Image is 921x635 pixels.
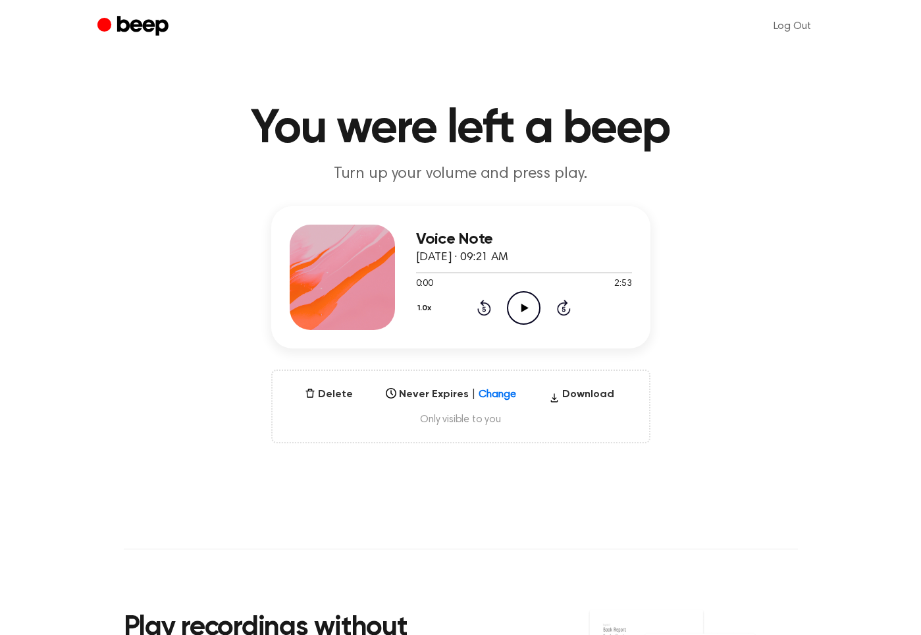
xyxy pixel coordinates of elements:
[300,387,358,402] button: Delete
[124,105,798,153] h1: You were left a beep
[416,231,632,248] h3: Voice Note
[97,14,172,40] a: Beep
[760,11,824,42] a: Log Out
[208,163,714,185] p: Turn up your volume and press play.
[288,413,633,426] span: Only visible to you
[416,277,433,291] span: 0:00
[614,277,631,291] span: 2:53
[544,387,619,408] button: Download
[416,252,508,263] span: [DATE] · 09:21 AM
[416,297,436,319] button: 1.0x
